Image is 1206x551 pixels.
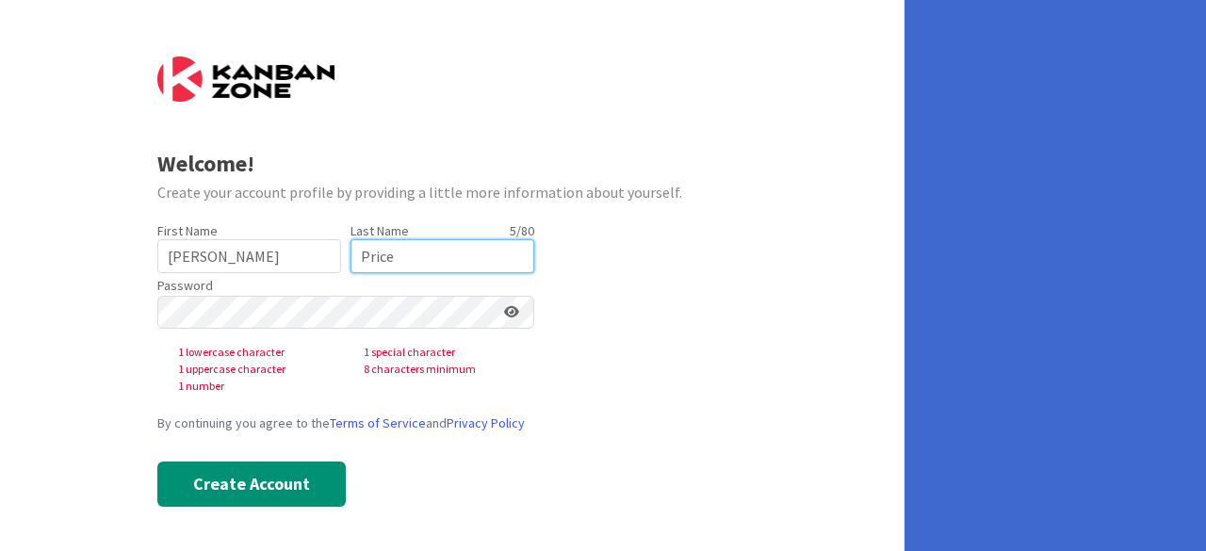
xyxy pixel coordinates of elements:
span: 1 uppercase character [163,361,349,378]
div: 5 / 80 [415,222,534,239]
div: Create your account profile by providing a little more information about yourself. [157,181,748,203]
div: Welcome! [157,147,748,181]
span: 8 characters minimum [349,361,534,378]
img: Kanban Zone [157,57,334,102]
div: By continuing you agree to the and [157,413,748,433]
span: 1 number [163,378,349,395]
a: Privacy Policy [447,414,525,431]
a: Terms of Service [330,414,426,431]
label: Last Name [350,222,409,239]
label: First Name [157,222,218,239]
label: Password [157,276,213,296]
button: Create Account [157,462,346,507]
span: 1 special character [349,344,534,361]
span: 1 lowercase character [163,344,349,361]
